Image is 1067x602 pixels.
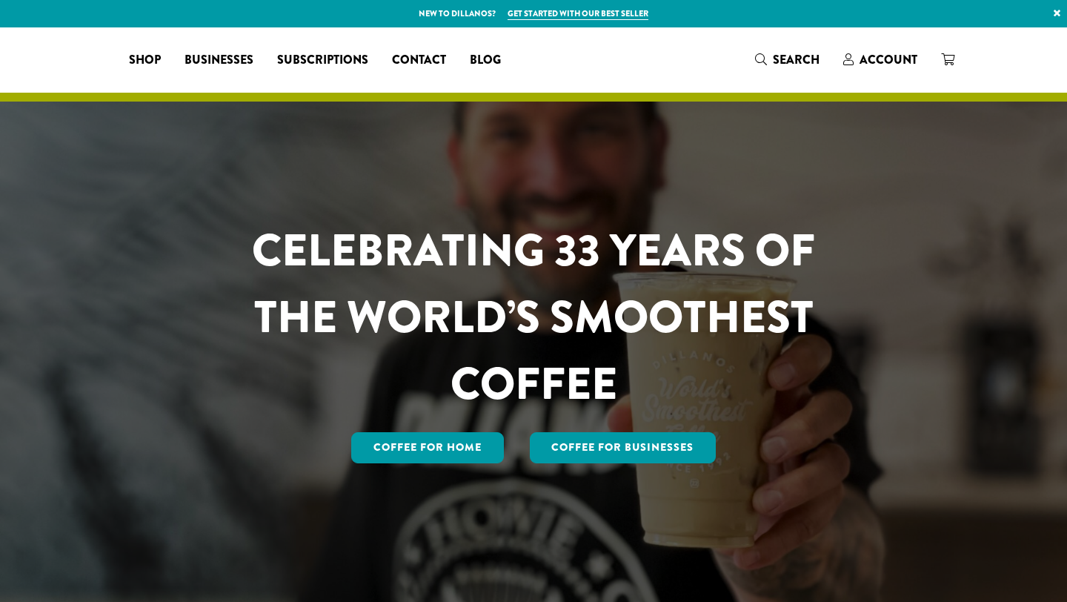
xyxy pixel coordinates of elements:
span: Subscriptions [277,51,368,70]
a: Search [743,47,831,72]
span: Blog [470,51,501,70]
a: Shop [117,48,173,72]
span: Search [773,51,820,68]
a: Get started with our best seller [508,7,648,20]
span: Businesses [185,51,253,70]
span: Account [860,51,917,68]
span: Shop [129,51,161,70]
h1: CELEBRATING 33 YEARS OF THE WORLD’S SMOOTHEST COFFEE [208,217,859,417]
span: Contact [392,51,446,70]
a: Coffee for Home [351,432,504,463]
a: Coffee For Businesses [530,432,717,463]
